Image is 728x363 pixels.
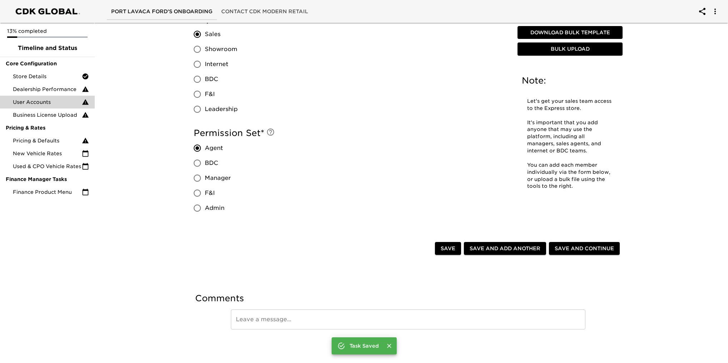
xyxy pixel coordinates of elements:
[517,43,623,56] button: Bulk Upload
[13,111,82,119] span: Business License Upload
[520,45,620,54] span: Bulk Upload
[195,293,621,304] h5: Comments
[527,162,613,190] p: You can add each member individually via the form below, or upload a bulk file using the tools to...
[205,45,237,54] span: Showroom
[205,90,215,99] span: F&I
[555,244,614,253] span: Save and Continue
[520,28,620,37] span: Download Bulk Template
[221,7,308,16] span: Contact CDK Modern Retail
[205,75,218,84] span: BDC
[350,339,379,352] div: Task Saved
[13,99,82,106] span: User Accounts
[6,176,89,183] span: Finance Manager Tasks
[13,163,82,170] span: Used & CPO Vehicle Rates
[205,204,224,212] span: Admin
[517,26,623,39] button: Download Bulk Template
[527,119,613,155] p: It's important that you add anyone that may use the platform, including all managers, sales agent...
[464,242,546,255] button: Save and Add Another
[13,73,82,80] span: Store Details
[13,150,82,157] span: New Vehicle Rates
[707,3,724,20] button: account of current user
[205,30,221,39] span: Sales
[7,27,88,35] p: 13% completed
[6,124,89,131] span: Pricing & Rates
[205,144,223,152] span: Agent
[205,189,215,197] span: F&I
[194,127,509,139] h5: Permission Set
[522,75,618,86] h5: Note:
[205,60,228,69] span: Internet
[6,60,89,67] span: Core Configuration
[13,188,82,196] span: Finance Product Menu
[470,244,540,253] span: Save and Add Another
[441,244,455,253] span: Save
[527,98,613,112] p: Let's get your sales team access to the Express store.
[694,3,711,20] button: account of current user
[205,105,238,114] span: Leadership
[435,242,461,255] button: Save
[13,86,82,93] span: Dealership Performance
[13,137,82,144] span: Pricing & Defaults
[111,7,213,16] span: Port Lavaca Ford's Onboarding
[6,44,89,52] span: Timeline and Status
[549,242,620,255] button: Save and Continue
[205,174,231,182] span: Manager
[385,341,394,351] button: Close
[205,159,218,167] span: BDC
